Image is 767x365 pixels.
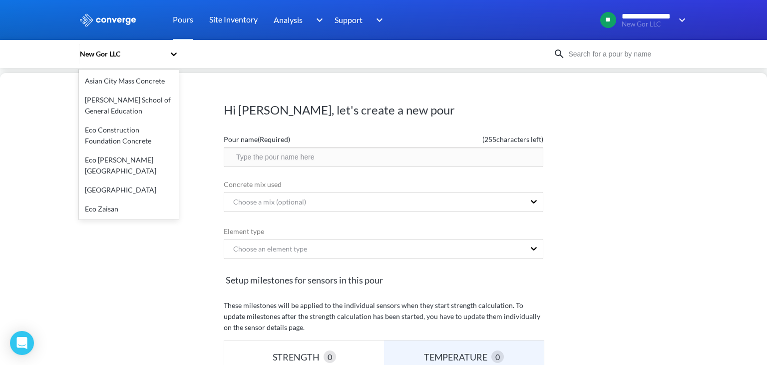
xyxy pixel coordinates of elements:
span: New Gor LLC [622,20,672,28]
h1: Hi [PERSON_NAME], let's create a new pour [224,102,543,118]
input: Search for a pour by name [565,48,686,59]
span: ( 255 characters left) [383,134,543,145]
span: Setup milestones for sensors in this pour [224,273,543,287]
div: Asian City Mass Concrete [79,71,179,90]
span: 0 [495,350,500,363]
div: Open Intercom Messenger [10,331,34,355]
div: [PERSON_NAME] School of General Education [79,90,179,120]
div: TEMPERATURE [424,350,491,364]
div: [GEOGRAPHIC_DATA] [79,180,179,199]
label: Concrete mix used [224,179,543,190]
img: downArrow.svg [370,14,385,26]
label: Pour name (Required) [224,134,383,145]
img: downArrow.svg [310,14,326,26]
div: STRENGTH [273,350,324,364]
img: logo_ewhite.svg [79,13,137,26]
img: icon-search.svg [553,48,565,60]
input: Type the pour name here [224,147,543,167]
div: New Gor LLC [79,48,165,59]
img: downArrow.svg [672,14,688,26]
div: Eco [PERSON_NAME][GEOGRAPHIC_DATA] [79,150,179,180]
div: Jiguur Grand New Life [79,218,179,237]
div: Choose an element type [225,243,307,254]
div: Eco Zaisan [79,199,179,218]
span: 0 [328,350,332,363]
span: Analysis [274,13,303,26]
span: Support [335,13,363,26]
div: Choose a mix (optional) [225,196,306,207]
label: Element type [224,226,543,237]
div: Eco Construction Foundation Concrete [79,120,179,150]
p: These milestones will be applied to the individual sensors when they start strength calculation. ... [224,300,543,333]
